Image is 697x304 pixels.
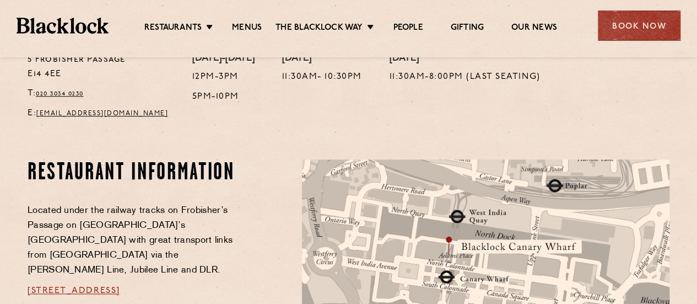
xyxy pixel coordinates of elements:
a: People [393,23,423,35]
h4: [DATE]-[DATE] [192,53,255,65]
a: Restaurants [144,23,202,35]
span: Located under the railway tracks on Frobisher’s Passage on [GEOGRAPHIC_DATA]’s [GEOGRAPHIC_DATA] ... [28,206,233,275]
h4: [DATE] [390,53,541,65]
a: Menus [232,23,262,35]
a: [EMAIL_ADDRESS][DOMAIN_NAME] [36,110,168,117]
h4: [DATE] [282,53,362,65]
div: Book Now [598,10,680,41]
img: BL_Textured_Logo-footer-cropped.svg [17,18,109,33]
a: Gifting [451,23,484,35]
a: [STREET_ADDRESS] [28,286,120,295]
p: 11:30am- 10:30pm [282,70,362,84]
a: Our News [511,23,557,35]
p: 11:30am-8:00pm (Last Seating) [390,70,541,84]
p: 12pm-3pm [192,70,255,84]
p: T: [28,87,176,101]
p: 5pm-10pm [192,90,255,104]
h2: Restaurant Information [28,159,239,187]
a: The Blacklock Way [275,23,363,35]
p: 5 Frobisher Passage E14 4EE [28,53,176,82]
a: 020 3034 0230 [36,90,84,97]
p: E: [28,106,176,121]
